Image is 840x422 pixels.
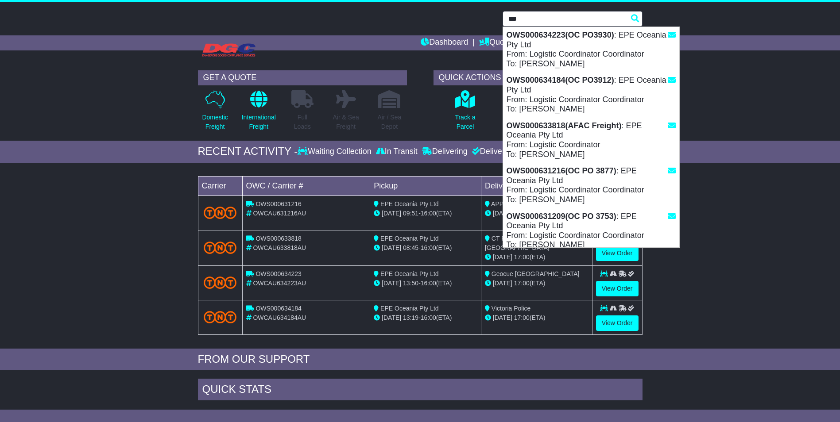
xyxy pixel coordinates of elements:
[514,314,530,321] span: 17:00
[382,244,401,251] span: [DATE]
[201,90,228,136] a: DomesticFreight
[507,121,622,130] strong: OWS000633818(AFAC Freight)
[204,207,237,219] img: TNT_Domestic.png
[481,176,592,196] td: Delivery
[507,212,616,221] strong: OWS000631209(OC PO 3753)
[253,210,306,217] span: OWCAU631216AU
[421,280,436,287] span: 16:00
[374,279,477,288] div: - (ETA)
[242,176,370,196] td: OWC / Carrier #
[298,147,373,157] div: Waiting Collection
[291,113,314,131] p: Full Loads
[485,253,588,262] div: (ETA)
[503,163,679,208] div: : EPE Oceania Pty Ltd From: Logistic Coordinator Coordinator To: [PERSON_NAME]
[491,200,538,207] span: APPLUS Pty. Ltd
[503,208,679,253] div: : EPE Oceania Pty Ltd From: Logistic Coordinator Coordinator To: [PERSON_NAME]
[596,281,639,296] a: View Order
[374,209,477,218] div: - (ETA)
[493,280,512,287] span: [DATE]
[421,314,436,321] span: 16:00
[378,113,402,131] p: Air / Sea Depot
[403,314,418,321] span: 13:19
[370,176,481,196] td: Pickup
[255,235,302,242] span: OWS000633818
[255,200,302,207] span: OWS000631216
[455,113,475,131] p: Track a Parcel
[596,315,639,331] a: View Order
[380,270,439,277] span: EPE Oceania Pty Ltd
[374,147,420,157] div: In Transit
[382,314,401,321] span: [DATE]
[514,253,530,261] span: 17:00
[253,314,306,321] span: OWCAU634184AU
[202,113,228,131] p: Domestic Freight
[253,280,306,287] span: OWCAU634223AU
[382,210,401,217] span: [DATE]
[380,200,439,207] span: EPE Oceania Pty Ltd
[492,270,580,277] span: Geocue [GEOGRAPHIC_DATA]
[380,235,439,242] span: EPE Oceania Pty Ltd
[255,270,302,277] span: OWS000634223
[421,210,436,217] span: 16:00
[253,244,306,251] span: OWCAU633818AU
[503,118,679,163] div: : EPE Oceania Pty Ltd From: Logistic Coordinator To: [PERSON_NAME]
[434,70,643,85] div: QUICK ACTIONS
[493,210,512,217] span: [DATE]
[333,113,359,131] p: Air & Sea Freight
[454,90,476,136] a: Track aParcel
[493,314,512,321] span: [DATE]
[507,166,616,175] strong: OWS000631216(OC PO 3877)
[204,276,237,288] img: TNT_Domestic.png
[596,246,639,261] a: View Order
[485,209,588,218] div: (ETA)
[492,305,530,312] span: Victoria Police
[514,280,530,287] span: 17:00
[241,90,276,136] a: InternationalFreight
[204,311,237,323] img: TNT_Domestic.png
[380,305,439,312] span: EPE Oceania Pty Ltd
[485,235,550,251] span: CT Freight Pty Ltd [GEOGRAPHIC_DATA]
[403,280,418,287] span: 13:50
[382,280,401,287] span: [DATE]
[421,35,468,50] a: Dashboard
[198,145,298,158] div: RECENT ACTIVITY -
[421,244,436,251] span: 16:00
[503,72,679,117] div: : EPE Oceania Pty Ltd From: Logistic Coordinator Coordinator To: [PERSON_NAME]
[485,279,588,288] div: (ETA)
[470,147,514,157] div: Delivered
[374,243,477,253] div: - (ETA)
[198,70,407,85] div: GET A QUOTE
[403,244,418,251] span: 08:45
[198,379,643,403] div: Quick Stats
[507,76,614,84] strong: OWS000634184(OC PO3912)
[242,113,276,131] p: International Freight
[479,35,531,50] a: Quote/Book
[493,253,512,261] span: [DATE]
[403,210,418,217] span: 09:51
[198,353,643,366] div: FROM OUR SUPPORT
[255,305,302,312] span: OWS000634184
[374,313,477,322] div: - (ETA)
[198,176,242,196] td: Carrier
[420,147,470,157] div: Delivering
[204,242,237,253] img: TNT_Domestic.png
[485,313,588,322] div: (ETA)
[503,27,679,72] div: : EPE Oceania Pty Ltd From: Logistic Coordinator Coordinator To: [PERSON_NAME]
[507,31,614,39] strong: OWS000634223(OC PO3930)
